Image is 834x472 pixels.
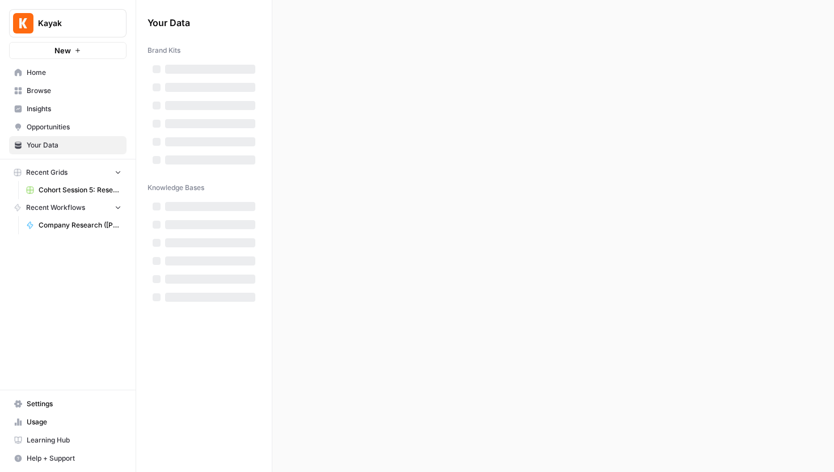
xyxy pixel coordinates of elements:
button: Help + Support [9,449,127,467]
span: Settings [27,399,121,409]
a: Opportunities [9,118,127,136]
a: Cohort Session 5: Research (Anhelina) [21,181,127,199]
a: Settings [9,395,127,413]
a: Insights [9,100,127,118]
span: Help + Support [27,453,121,463]
span: Knowledge Bases [148,183,204,193]
span: Recent Workflows [26,203,85,213]
span: Cohort Session 5: Research (Anhelina) [39,185,121,195]
span: New [54,45,71,56]
span: Usage [27,417,121,427]
a: Home [9,64,127,82]
span: Kayak [38,18,107,29]
span: Your Data [27,140,121,150]
button: New [9,42,127,59]
span: Brand Kits [148,45,180,56]
a: Browse [9,82,127,100]
a: Your Data [9,136,127,154]
span: Company Research ([PERSON_NAME]) [39,220,121,230]
button: Workspace: Kayak [9,9,127,37]
img: Kayak Logo [13,13,33,33]
span: Insights [27,104,121,114]
button: Recent Grids [9,164,127,181]
a: Company Research ([PERSON_NAME]) [21,216,127,234]
a: Usage [9,413,127,431]
button: Recent Workflows [9,199,127,216]
span: Opportunities [27,122,121,132]
span: Your Data [148,16,247,29]
a: Learning Hub [9,431,127,449]
span: Home [27,68,121,78]
span: Browse [27,86,121,96]
span: Learning Hub [27,435,121,445]
span: Recent Grids [26,167,68,178]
